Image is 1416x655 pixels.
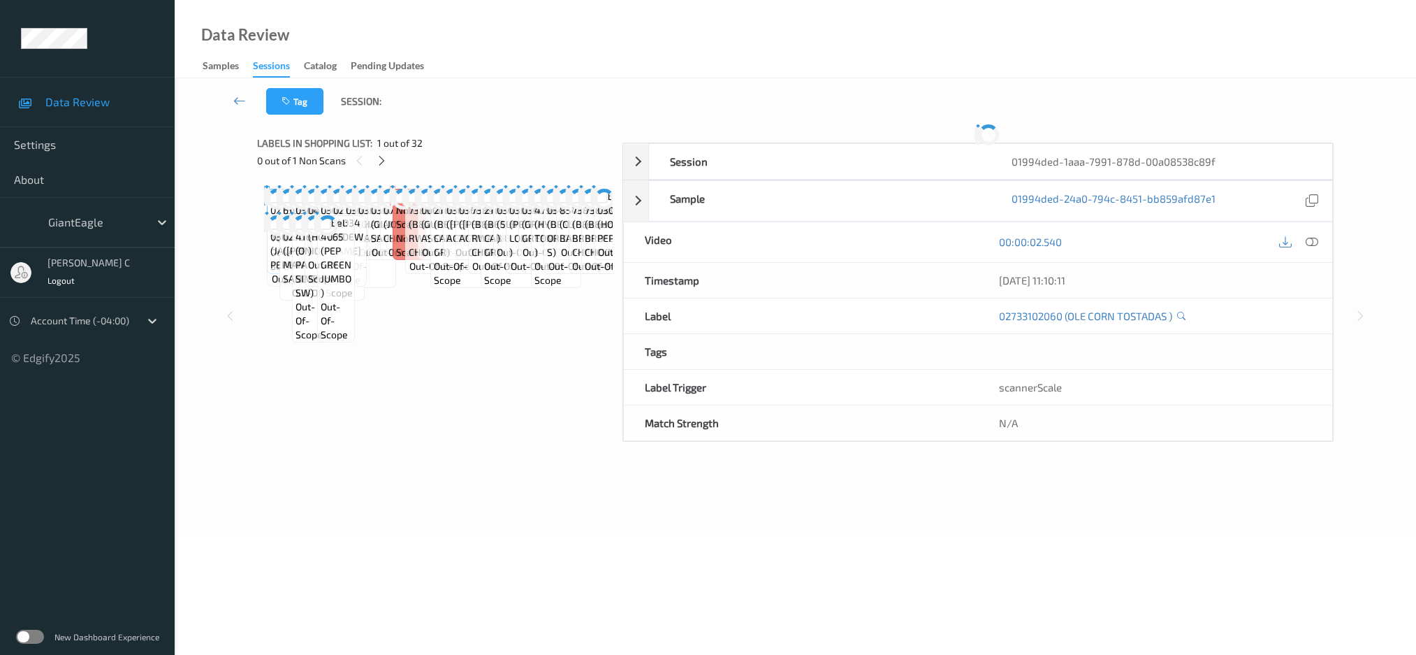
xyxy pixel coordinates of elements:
[978,405,1332,440] div: N/A
[351,59,424,76] div: Pending Updates
[421,189,483,245] span: Label: 00000009023 (GUEST ASSIST )
[624,405,978,440] div: Match Strength
[624,263,978,298] div: Timestamp
[257,136,372,150] span: Labels in shopping list:
[409,259,470,273] span: out-of-scope
[511,259,571,273] span: out-of-scope
[446,189,525,245] span: Label: 03663202602 ([PERSON_NAME] ACTIVIA BLUEBE)
[388,245,449,259] span: out-of-scope
[484,259,543,287] span: out-of-scope
[999,235,1062,249] a: 00:00:02.540
[561,245,622,259] span: out-of-scope
[304,59,337,76] div: Catalog
[304,57,351,76] a: Catalog
[624,334,978,369] div: Tags
[472,259,533,273] span: out-of-scope
[377,136,423,150] span: 1 out of 32
[484,189,543,259] span: Label: 21169300000 (BEEF MD CAB 80% GR)
[295,300,328,342] span: out-of-scope
[572,189,633,259] span: Label: 73898527180 (B&amp;E BRDED CHCKN BR)
[624,298,978,333] div: Label
[624,370,978,405] div: Label Trigger
[321,216,351,300] span: Label: 4065 (PEP GREEN JUMBO )
[547,189,611,259] span: Label: 05480042332 (BENS ORIGINAL RR S)
[598,245,659,259] span: out-of-scope
[341,94,381,108] span: Session:
[257,152,613,169] div: 0 out of 1 Non Scans
[396,231,423,259] span: non-scan
[585,189,645,259] span: Label: 73898527180 (B&amp;E BRDED CHCKN BR)
[308,258,363,286] span: out-of-scope
[308,216,363,258] span: Label: 4034 (HONEYDEW )
[203,59,239,76] div: Samples
[434,189,492,259] span: Label: 21169300000 (BEEF MD CAB 80% GR)
[649,181,991,221] div: Sample
[497,245,557,259] span: out-of-scope
[351,57,438,76] a: Pending Updates
[472,189,533,259] span: Label: 73898522070 (B&amp;E RWA GRND CHKN )
[253,59,290,78] div: Sessions
[522,189,584,245] span: Label: 03003491584 (GRAPE GREEN SDLS )
[459,189,537,245] span: Label: 03663202635 ([PERSON_NAME] ACTIVIA BLACK )
[203,57,253,76] a: Samples
[649,144,991,179] div: Session
[623,143,1333,180] div: Session01994ded-1aaa-7991-878d-00a08538c89f
[534,259,578,287] span: out-of-scope
[396,189,423,231] span: Label: Non-Scan
[585,259,645,273] span: out-of-scope
[523,245,583,259] span: out-of-scope
[295,216,328,300] span: Label: 4166 (ONION PA SIMPLY SW)
[597,189,659,245] span: Label: 03003494297 (HOTTIE MIX PEPP )
[372,245,432,259] span: out-of-scope
[978,370,1332,405] div: scannerScale
[560,189,622,245] span: Label: 85402100808 (CLIO YOGURT BARS )
[497,189,557,245] span: Label: 03003430192 (5LB POTATO )
[422,245,483,259] span: out-of-scope
[999,309,1172,323] a: 02733102060 (OLE CORN TOSTADAS )
[623,180,1333,222] div: Sample01994ded-24a0-794c-8451-bb859afd87e1
[371,189,433,245] span: Label: 03003403060 (GIANT EAGLE SAUSAG)
[1012,192,1216,210] a: 01994ded-24a0-794c-8451-bb859afd87e1
[321,300,351,342] span: out-of-scope
[272,272,333,286] span: out-of-scope
[270,216,333,272] span: Label: 03003494299 (JALAPENO PEPPER )
[253,57,304,78] a: Sessions
[999,273,1311,287] div: [DATE] 11:10:11
[434,259,492,287] span: out-of-scope
[283,216,361,286] span: Label: 02700044212 ([PERSON_NAME] MANWICH SANDW)
[572,259,633,273] span: out-of-scope
[991,144,1332,179] div: 01994ded-1aaa-7991-878d-00a08538c89f
[384,189,453,245] span: Label: 07778201776 (JOHNSONVILLE CHORI)
[509,189,572,259] span: Label: 03003496453 (PEPPER LONG SWEET )
[548,259,609,273] span: out-of-scope
[266,88,323,115] button: Tag
[201,28,289,42] div: Data Review
[534,189,578,259] span: Label: 4799 (HYDRO TOMATOE )
[624,222,978,262] div: Video
[409,189,470,259] span: Label: 73898522070 (B&amp;E RWA GRND CHKN )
